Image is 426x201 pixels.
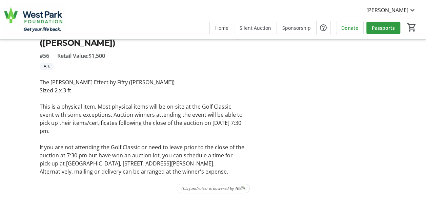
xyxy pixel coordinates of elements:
span: Retail Value: $1,500 [57,52,105,60]
span: #56 [40,52,49,60]
span: [PERSON_NAME] [366,6,408,14]
a: Donate [336,22,364,34]
p: This is a physical item. Most physical items will be on-site at the Golf Classic event with some ... [40,103,245,135]
p: If you are not attending the Golf Classic or need to leave prior to the close of the auction at 7... [40,143,245,176]
span: Home [215,24,228,31]
a: Passports [366,22,400,34]
button: Help [317,21,330,35]
a: Sponsorship [277,22,316,34]
a: Silent Auction [234,22,277,34]
button: Cart [406,21,418,33]
span: This fundraiser is powered by [181,185,234,192]
img: West Park Healthcare Centre Foundation's Logo [4,3,64,37]
button: [PERSON_NAME] [361,5,422,16]
span: Donate [341,24,358,31]
span: Passports [372,24,395,31]
span: Sponsorship [282,24,311,31]
p: Sized 2 x 3 ft [40,86,245,94]
img: Trellis Logo [236,186,245,191]
tr-label-badge: Art [40,63,54,70]
p: The [PERSON_NAME] Effect by Fifty ([PERSON_NAME]) [40,78,245,86]
a: Home [210,22,234,34]
span: Silent Auction [240,24,271,31]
